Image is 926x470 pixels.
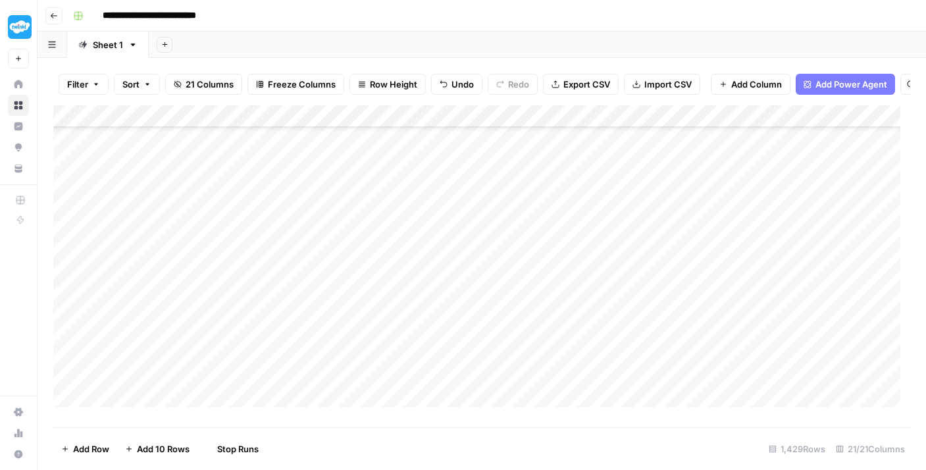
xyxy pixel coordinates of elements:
[8,423,29,444] a: Usage
[8,11,29,43] button: Workspace: Twinkl
[349,74,426,95] button: Row Height
[59,74,109,95] button: Filter
[451,78,474,91] span: Undo
[197,438,267,459] button: Stop Runs
[8,158,29,179] a: Your Data
[137,442,190,456] span: Add 10 Rows
[624,74,700,95] button: Import CSV
[508,78,529,91] span: Redo
[117,438,197,459] button: Add 10 Rows
[763,438,831,459] div: 1,429 Rows
[165,74,242,95] button: 21 Columns
[543,74,619,95] button: Export CSV
[67,32,149,58] a: Sheet 1
[731,78,782,91] span: Add Column
[217,442,259,456] span: Stop Runs
[796,74,895,95] button: Add Power Agent
[186,78,234,91] span: 21 Columns
[247,74,344,95] button: Freeze Columns
[268,78,336,91] span: Freeze Columns
[73,442,109,456] span: Add Row
[122,78,140,91] span: Sort
[53,438,117,459] button: Add Row
[644,78,692,91] span: Import CSV
[114,74,160,95] button: Sort
[711,74,790,95] button: Add Column
[8,95,29,116] a: Browse
[8,137,29,158] a: Opportunities
[563,78,610,91] span: Export CSV
[488,74,538,95] button: Redo
[8,15,32,39] img: Twinkl Logo
[815,78,887,91] span: Add Power Agent
[93,38,123,51] div: Sheet 1
[431,74,482,95] button: Undo
[8,74,29,95] a: Home
[8,402,29,423] a: Settings
[8,116,29,137] a: Insights
[8,444,29,465] button: Help + Support
[370,78,417,91] span: Row Height
[67,78,88,91] span: Filter
[831,438,910,459] div: 21/21 Columns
